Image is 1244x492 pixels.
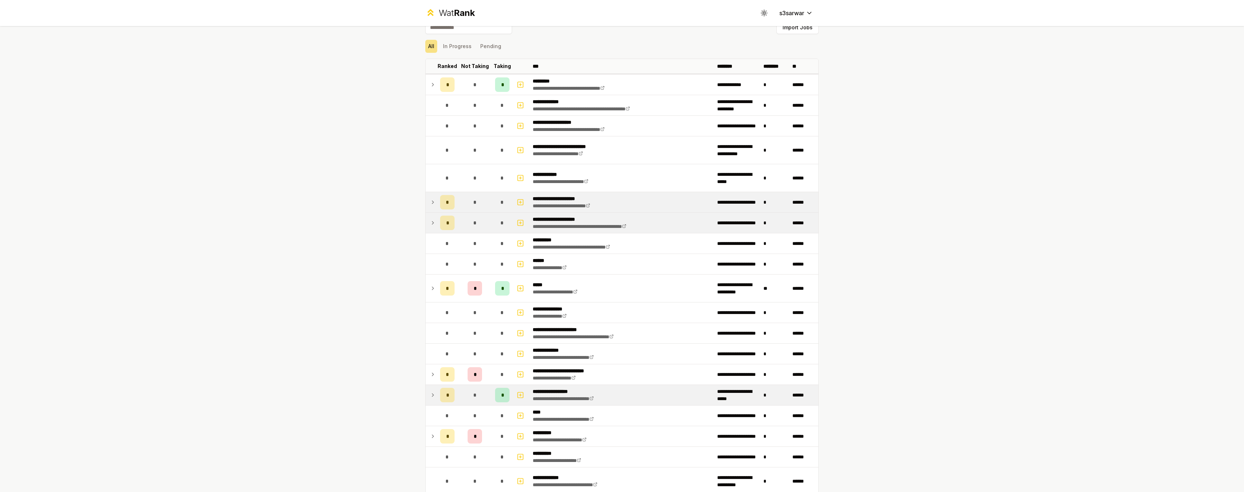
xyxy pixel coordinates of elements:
[438,63,457,70] p: Ranked
[439,7,475,19] div: Wat
[776,21,819,34] button: Import Jobs
[774,7,819,20] button: s3sarwar
[779,9,804,17] span: s3sarwar
[454,8,475,18] span: Rank
[425,7,475,19] a: WatRank
[440,40,474,53] button: In Progress
[461,63,489,70] p: Not Taking
[425,40,437,53] button: All
[477,40,504,53] button: Pending
[494,63,511,70] p: Taking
